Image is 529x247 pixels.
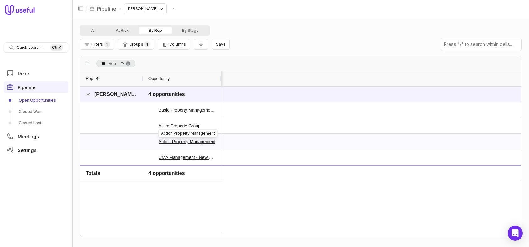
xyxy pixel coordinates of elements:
div: Pipeline submenu [4,95,68,128]
span: Deals [18,71,30,76]
span: | [85,5,87,13]
a: Closed Won [4,107,68,117]
a: Action Property Management [159,138,215,145]
input: Press "/" to search within cells... [441,38,521,51]
a: Basic Property Management - New Deal [159,106,216,114]
span: Rep [86,75,93,82]
span: Pipeline [18,85,35,90]
button: By Stage [172,27,209,34]
span: Opportunity [148,75,170,82]
span: Save [216,42,226,47]
button: All [81,27,106,34]
kbd: Ctrl K [50,44,63,51]
a: Open Opportunities [4,95,68,105]
span: Columns [169,42,186,47]
button: Group Pipeline [118,39,154,50]
div: Action Property Management [158,129,218,138]
span: Rep, ascending. Press ENTER to sort. Press DELETE to remove [96,60,135,67]
button: Filter Pipeline [80,39,114,50]
a: Pipeline [4,81,68,93]
a: Allied Property Group [159,122,201,130]
button: By Rep [139,27,172,34]
span: Meetings [18,134,39,139]
span: 1 [144,41,150,47]
span: 1 [104,41,110,47]
button: Collapse sidebar [76,4,85,13]
a: CMA Management - New Deal [159,154,216,161]
span: [PERSON_NAME] [94,92,137,97]
span: 4 opportunities [148,91,185,98]
button: At Risk [106,27,139,34]
span: Filters [91,42,103,47]
span: Settings [18,148,36,153]
a: Pipeline [97,5,116,13]
a: Closed Lost [4,118,68,128]
a: Deals [4,68,68,79]
button: Collapse all rows [194,39,208,50]
span: Quick search... [17,45,44,50]
button: Create a new saved view [212,39,230,50]
button: Columns [158,39,190,50]
span: Rep [108,60,116,67]
a: Meetings [4,131,68,142]
span: Groups [129,42,143,47]
a: Settings [4,144,68,156]
div: Open Intercom Messenger [508,226,523,241]
button: Actions [169,4,178,14]
div: Row Groups [96,60,135,67]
